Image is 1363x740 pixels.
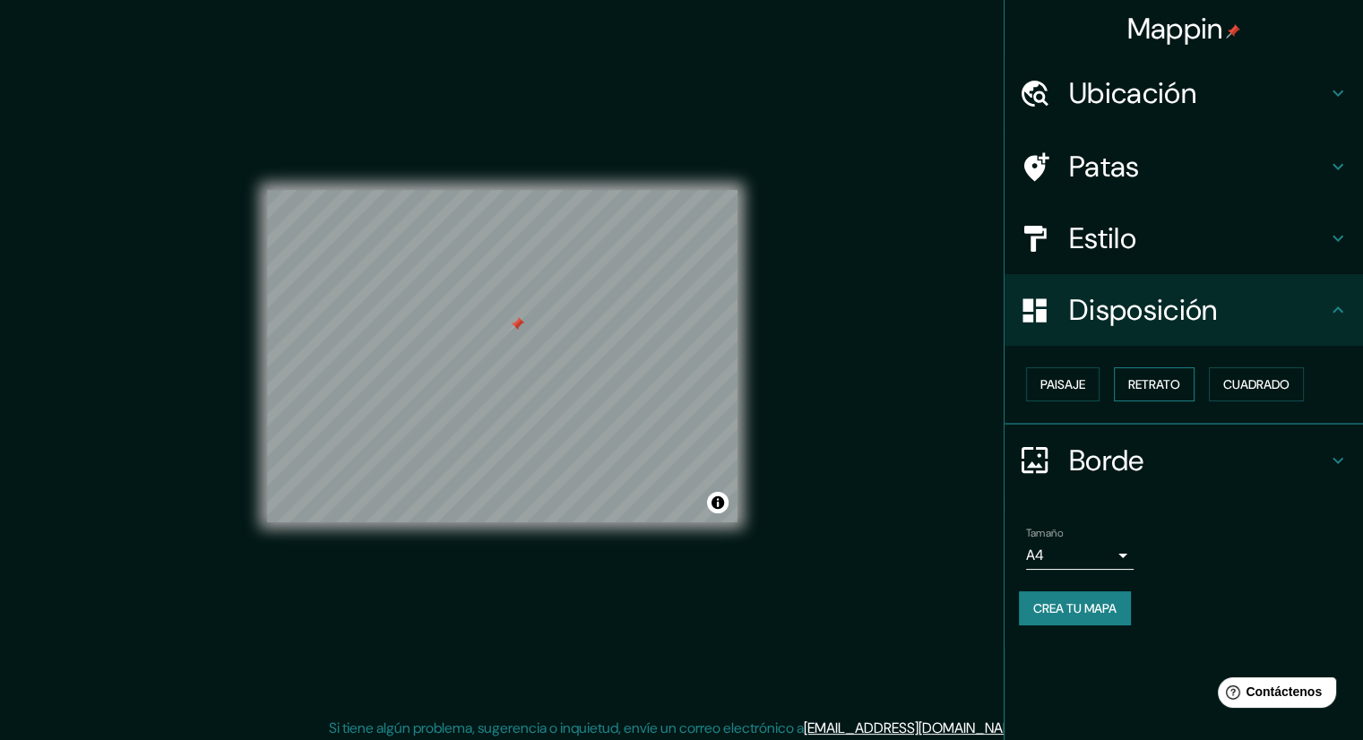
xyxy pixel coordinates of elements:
[1005,274,1363,346] div: Disposición
[1069,148,1140,185] font: Patas
[804,718,1025,737] a: [EMAIL_ADDRESS][DOMAIN_NAME]
[1226,24,1240,39] img: pin-icon.png
[1005,131,1363,202] div: Patas
[1026,546,1044,564] font: A4
[267,190,738,522] canvas: Mapa
[1026,541,1134,570] div: A4
[1019,591,1131,625] button: Crea tu mapa
[329,718,804,737] font: Si tiene algún problema, sugerencia o inquietud, envíe un correo electrónico a
[1026,367,1100,401] button: Paisaje
[1223,376,1290,392] font: Cuadrado
[1203,670,1343,720] iframe: Lanzador de widgets de ayuda
[1209,367,1304,401] button: Cuadrado
[1114,367,1195,401] button: Retrato
[1069,291,1217,329] font: Disposición
[1005,425,1363,496] div: Borde
[1033,600,1117,616] font: Crea tu mapa
[1069,74,1196,112] font: Ubicación
[1069,219,1136,257] font: Estilo
[707,492,729,513] button: Activar o desactivar atribución
[1069,442,1144,479] font: Borde
[1127,10,1223,47] font: Mappin
[1005,57,1363,129] div: Ubicación
[1026,526,1063,540] font: Tamaño
[1040,376,1085,392] font: Paisaje
[1128,376,1180,392] font: Retrato
[1005,202,1363,274] div: Estilo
